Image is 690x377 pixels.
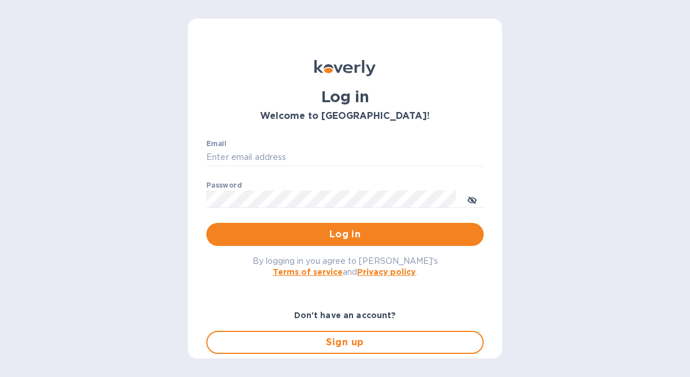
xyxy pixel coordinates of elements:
a: Privacy policy [357,267,416,277]
h3: Welcome to [GEOGRAPHIC_DATA]! [206,111,484,122]
button: toggle password visibility [461,188,484,211]
img: Koverly [314,60,376,76]
label: Email [206,141,227,148]
button: Sign up [206,331,484,354]
h1: Log in [206,88,484,106]
button: Log in [206,223,484,246]
span: By logging in you agree to [PERSON_NAME]'s and . [253,256,438,277]
label: Password [206,182,242,189]
a: Terms of service [273,267,343,277]
input: Enter email address [206,149,484,166]
span: Log in [216,227,474,241]
b: Don't have an account? [294,311,396,320]
span: Sign up [217,335,473,349]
